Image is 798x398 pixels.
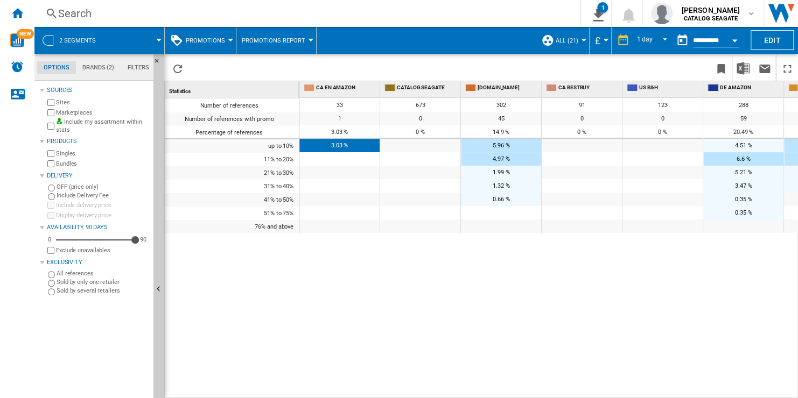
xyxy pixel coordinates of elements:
[57,183,149,191] label: OFF (price only)
[556,37,578,44] span: ALL (21)
[735,196,752,203] span: 0.35 %
[595,27,606,54] button: £
[57,269,149,278] label: All references
[776,55,798,81] button: Maximize
[47,137,149,146] div: Products
[463,81,541,95] div: [DOMAIN_NAME]
[684,15,738,22] b: CATALOG SEAGATE
[121,61,156,74] md-tab-item: Filters
[59,27,107,54] button: 2 segments
[48,280,55,287] input: Sold by only one retailer
[720,84,781,91] span: DE AMAZON
[725,29,744,48] button: Open calendar
[416,102,425,109] span: 673
[153,54,166,73] button: Hide
[419,115,422,122] span: 0
[167,81,299,98] div: Statistics Sort None
[331,142,348,149] span: 3.03 %
[165,166,299,180] div: 21% to 30%
[658,129,667,136] span: 0 %
[47,119,54,133] input: Include my assortment within stats
[478,84,539,91] span: [DOMAIN_NAME]
[382,81,460,95] div: CATALOG SEAGATE
[59,37,96,44] span: 2 segments
[658,102,668,109] span: 123
[580,115,584,122] span: 0
[48,271,55,278] input: All references
[56,246,149,254] label: Exclude unavailables
[48,288,55,295] input: Sold by several retailers
[242,37,305,44] span: Promotions Report
[17,29,34,39] span: NEW
[754,55,775,81] button: Send this report by email
[751,30,794,50] button: Edit
[639,84,701,91] span: US B&H
[57,287,149,295] label: Sold by several retailers
[544,81,622,95] div: CA BESTBUY
[636,35,653,43] div: 1 day
[56,234,135,245] md-slider: Availability
[56,211,149,219] label: Display delivery price
[165,207,299,220] div: 51% to 75%
[735,142,752,149] span: 4.51 %
[735,209,752,216] span: 0.35 %
[137,236,149,244] div: 90
[47,247,54,254] input: Display delivery price
[10,33,24,47] img: wise-card.svg
[48,193,55,200] input: Include Delivery Fee
[732,55,754,81] button: Download in Excel
[242,27,311,54] div: Promotions Report
[681,5,740,16] span: [PERSON_NAME]
[47,172,149,180] div: Delivery
[40,27,159,54] div: 2 segments
[169,88,191,94] span: Statistics
[735,169,752,176] span: 5.21 %
[37,61,76,74] md-tab-item: Options
[705,81,783,95] div: DE AMAZON
[47,86,149,95] div: Sources
[556,27,584,54] button: ALL (21)
[597,2,608,13] div: 1
[737,155,751,162] span: 6.6 %
[558,84,620,91] span: CA BESTBUY
[625,81,703,95] div: US B&H
[493,155,509,162] span: 4.97 %
[56,118,62,124] img: mysite-bg-18x18.png
[47,99,54,106] input: Sites
[316,84,377,91] span: CA EN AMAZON
[165,112,299,126] div: Number of references with promo
[579,102,585,109] span: 91
[56,201,149,209] label: Include delivery price
[165,139,299,153] div: up to 10%
[165,180,299,193] div: 31% to 40%
[541,27,584,54] div: ALL (21)
[56,98,149,106] label: Sites
[733,129,753,136] span: 20.49 %
[735,182,752,189] span: 3.47 %
[167,81,299,98] div: Sort None
[661,115,664,122] span: 0
[493,169,509,176] span: 1.99 %
[57,191,149,200] label: Include Delivery Fee
[47,202,54,209] input: Include delivery price
[186,37,225,44] span: Promotions
[493,196,509,203] span: 0.66 %
[165,220,299,233] div: 76% and above
[167,55,188,81] button: Reload
[165,99,299,112] div: Number of references
[737,62,750,75] img: excel-24x24.png
[48,184,55,191] input: OFF (price only)
[186,27,230,54] button: Promotions
[47,160,54,167] input: Bundles
[577,129,586,136] span: 0 %
[165,153,299,166] div: 11% to 20%
[47,150,54,157] input: Singles
[498,115,505,122] span: 45
[165,193,299,207] div: 41% to 50%
[56,118,149,134] label: Include my assortment within stats
[397,84,458,91] span: CATALOG SEAGATE
[493,129,509,136] span: 14.9 %
[416,129,425,136] span: 0 %
[57,278,149,286] label: Sold by only one retailer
